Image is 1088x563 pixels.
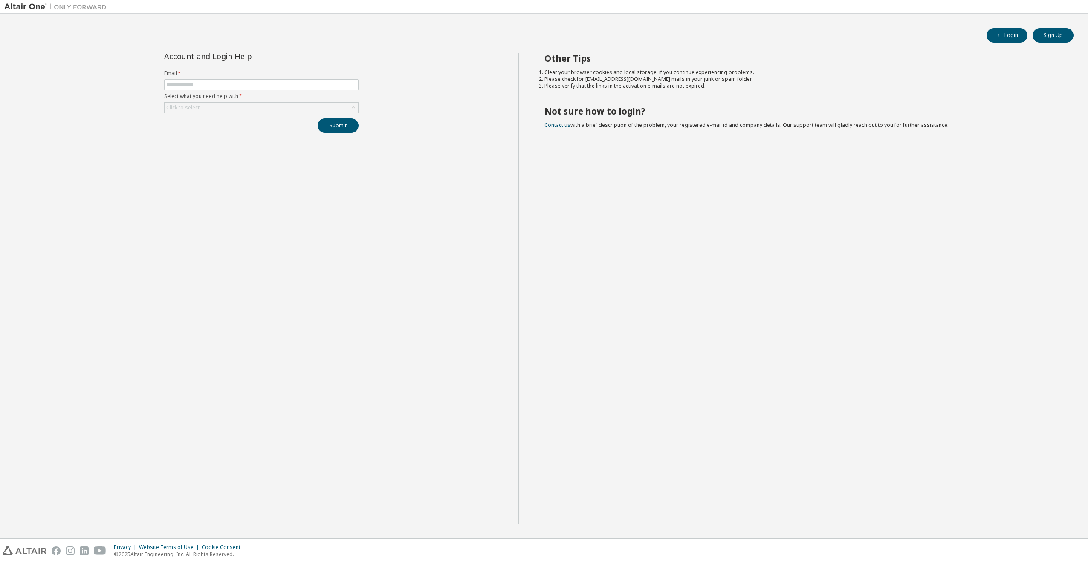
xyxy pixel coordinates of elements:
div: Account and Login Help [164,53,320,60]
span: with a brief description of the problem, your registered e-mail id and company details. Our suppo... [544,121,949,129]
div: Click to select [165,103,358,113]
li: Clear your browser cookies and local storage, if you continue experiencing problems. [544,69,1059,76]
img: facebook.svg [52,546,61,555]
button: Sign Up [1033,28,1074,43]
li: Please verify that the links in the activation e-mails are not expired. [544,83,1059,89]
div: Click to select [166,104,200,111]
p: © 2025 Altair Engineering, Inc. All Rights Reserved. [114,551,246,558]
img: instagram.svg [66,546,75,555]
img: altair_logo.svg [3,546,46,555]
button: Login [987,28,1027,43]
label: Email [164,70,359,77]
div: Privacy [114,544,139,551]
img: youtube.svg [94,546,106,555]
img: Altair One [4,3,111,11]
div: Website Terms of Use [139,544,202,551]
div: Cookie Consent [202,544,246,551]
li: Please check for [EMAIL_ADDRESS][DOMAIN_NAME] mails in your junk or spam folder. [544,76,1059,83]
h2: Not sure how to login? [544,106,1059,117]
a: Contact us [544,121,570,129]
button: Submit [318,118,359,133]
h2: Other Tips [544,53,1059,64]
label: Select what you need help with [164,93,359,100]
img: linkedin.svg [80,546,89,555]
